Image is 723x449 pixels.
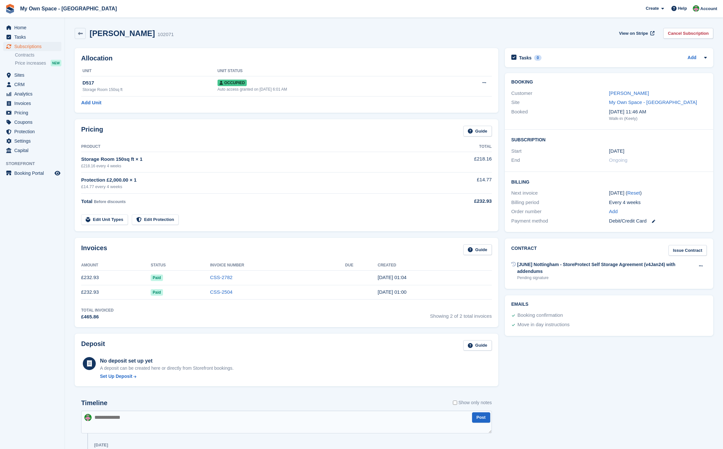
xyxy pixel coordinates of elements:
[81,156,429,163] div: Storage Room 150sq ft × 1
[14,118,53,127] span: Coupons
[132,214,179,225] a: Edit Protection
[511,108,609,122] div: Booked
[15,60,46,66] span: Price increases
[81,285,151,300] td: £232.93
[3,71,61,80] a: menu
[81,313,114,321] div: £465.86
[84,414,92,421] img: Millie Webb
[609,108,707,116] div: [DATE] 11:46 AM
[511,199,609,206] div: Billing period
[81,214,128,225] a: Edit Unit Types
[463,126,492,136] a: Guide
[81,244,107,255] h2: Invoices
[100,365,234,372] p: A deposit can be created here or directly from Storefront bookings.
[429,142,492,152] th: Total
[14,32,53,42] span: Tasks
[3,32,61,42] a: menu
[511,302,707,307] h2: Emails
[218,80,247,86] span: Occupied
[210,275,232,280] a: CSS-2782
[14,169,53,178] span: Booking Portal
[609,148,624,155] time: 2025-08-21 00:00:00 UTC
[100,373,234,380] a: Set Up Deposit
[609,208,618,215] a: Add
[218,66,447,76] th: Unit Status
[511,80,707,85] h2: Booking
[81,163,429,169] div: £218.16 every 4 weeks
[646,5,659,12] span: Create
[100,373,132,380] div: Set Up Deposit
[511,245,537,256] h2: Contract
[151,260,210,271] th: Status
[14,71,53,80] span: Sites
[15,52,61,58] a: Contracts
[453,399,492,406] label: Show only notes
[609,189,707,197] div: [DATE] ( )
[210,289,232,295] a: CSS-2504
[81,340,105,351] h2: Deposit
[617,28,656,39] a: View on Stripe
[517,321,570,329] div: Move in day instructions
[3,118,61,127] a: menu
[345,260,378,271] th: Due
[82,87,218,93] div: Storage Room 150sq ft
[81,99,101,107] a: Add Unit
[54,169,61,177] a: Preview store
[14,80,53,89] span: CRM
[100,357,234,365] div: No deposit set up yet
[81,307,114,313] div: Total Invoiced
[90,29,155,38] h2: [PERSON_NAME]
[668,245,707,256] a: Issue Contract
[511,90,609,97] div: Customer
[378,275,406,280] time: 2025-09-18 00:04:21 UTC
[15,59,61,67] a: Price increases NEW
[14,23,53,32] span: Home
[14,146,53,155] span: Capital
[511,148,609,155] div: Start
[6,160,65,167] span: Storefront
[700,6,717,12] span: Account
[5,4,15,14] img: stora-icon-8386f47178a22dfd0bd8f6a31ec36ba5ce8667c1dd55bd0f319d3a0aa187defe.svg
[14,127,53,136] span: Protection
[151,275,163,281] span: Paid
[693,5,699,12] img: Millie Webb
[82,79,218,87] div: D517
[14,99,53,108] span: Invoices
[81,270,151,285] td: £232.93
[688,54,696,62] a: Add
[81,66,218,76] th: Unit
[14,89,53,98] span: Analytics
[627,190,640,196] a: Reset
[511,189,609,197] div: Next invoice
[3,80,61,89] a: menu
[51,60,61,66] div: NEW
[453,399,457,406] input: Show only notes
[14,108,53,117] span: Pricing
[151,289,163,296] span: Paid
[609,90,649,96] a: [PERSON_NAME]
[94,443,108,448] div: [DATE]
[81,126,103,136] h2: Pricing
[429,173,492,194] td: £14.77
[463,340,492,351] a: Guide
[511,157,609,164] div: End
[81,176,429,184] div: Protection £2,000.00 × 1
[609,217,707,225] div: Debit/Credit Card
[430,307,492,321] span: Showing 2 of 2 total invoices
[81,399,107,407] h2: Timeline
[609,199,707,206] div: Every 4 weeks
[609,157,628,163] span: Ongoing
[81,142,429,152] th: Product
[517,261,695,275] div: [JUNE] Nottingham - StoreProtect Self Storage Agreement (v4Jan24) with addendums
[3,146,61,155] a: menu
[3,108,61,117] a: menu
[218,86,447,92] div: Auto access granted on [DATE] 6:01 AM
[511,217,609,225] div: Payment method
[81,199,93,204] span: Total
[14,136,53,146] span: Settings
[678,5,687,12] span: Help
[511,208,609,215] div: Order number
[517,312,563,319] div: Booking confirmation
[517,275,695,281] div: Pending signature
[463,244,492,255] a: Guide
